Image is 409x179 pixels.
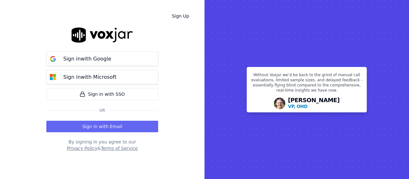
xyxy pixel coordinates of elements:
p: Sign in with Microsoft [63,73,116,81]
p: Sign in with Google [63,55,111,63]
button: Terms of Service [101,145,137,151]
button: Sign inwith Google [46,52,158,66]
span: Or [97,108,108,113]
img: logo [72,28,133,43]
p: Without Voxjar we’d be back to the grind of manual call evaluations, limited sample sizes, and de... [251,72,363,95]
div: [PERSON_NAME] [288,97,340,110]
img: Avatar [274,98,285,109]
a: Sign Up [167,10,194,22]
button: Sign inwith Microsoft [46,70,158,84]
button: Sign in with Email [46,121,158,132]
a: Sign in with SSO [46,88,158,100]
img: microsoft Sign in button [47,71,59,84]
button: Privacy Policy [67,145,97,151]
p: VP, OHD [288,103,307,110]
div: By signing in you agree to our & [46,139,158,151]
img: google Sign in button [47,53,59,65]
